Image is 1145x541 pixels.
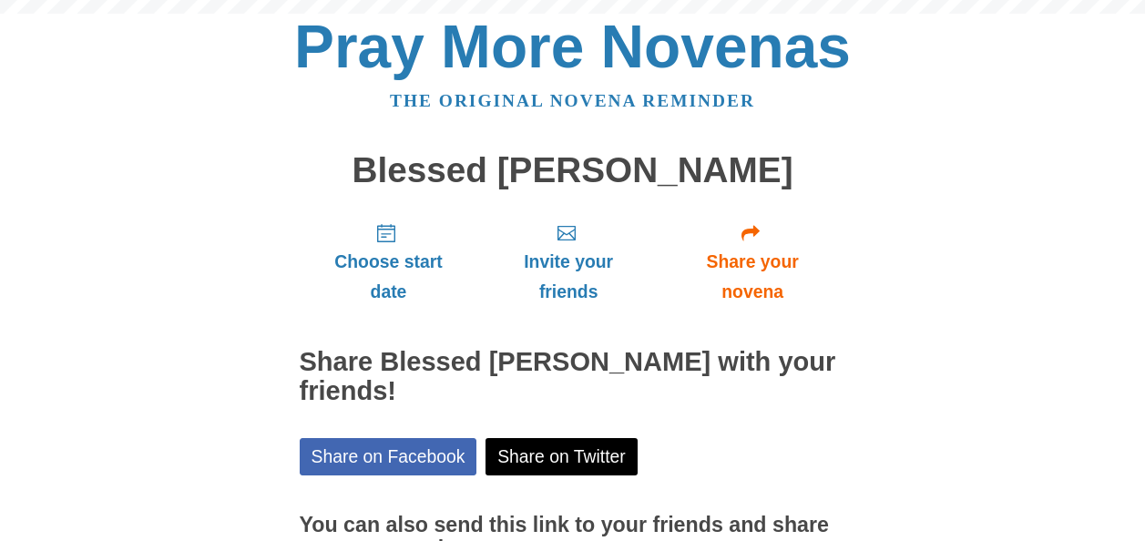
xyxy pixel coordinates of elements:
a: Share on Twitter [486,438,638,475]
a: Pray More Novenas [294,13,851,80]
span: Choose start date [318,247,460,307]
a: The original novena reminder [390,91,755,110]
a: Share your novena [659,208,846,316]
a: Choose start date [300,208,478,316]
a: Invite your friends [477,208,659,316]
a: Share on Facebook [300,438,477,475]
h1: Blessed [PERSON_NAME] [300,151,846,190]
span: Share your novena [678,247,828,307]
span: Invite your friends [496,247,640,307]
h2: Share Blessed [PERSON_NAME] with your friends! [300,348,846,406]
